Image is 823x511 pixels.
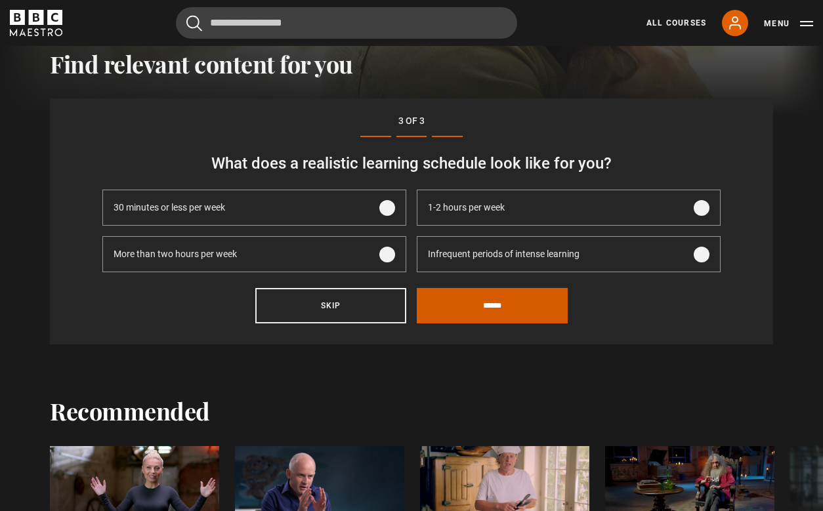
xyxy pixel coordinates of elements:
[646,17,706,29] a: All Courses
[428,247,580,261] span: Infrequent periods of intense learning
[764,17,813,30] button: Toggle navigation
[428,201,505,215] span: 1-2 hours per week
[255,288,406,323] button: Skip
[114,247,237,261] span: More than two hours per week
[114,201,225,215] span: 30 minutes or less per week
[186,15,202,31] button: Submit the search query
[176,7,517,39] input: Search
[102,114,721,128] p: 3 of 3
[50,397,210,424] h2: Recommended
[50,50,773,77] h2: Find relevant content for you
[10,10,62,36] svg: BBC Maestro
[102,153,721,174] h3: What does a realistic learning schedule look like for you?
